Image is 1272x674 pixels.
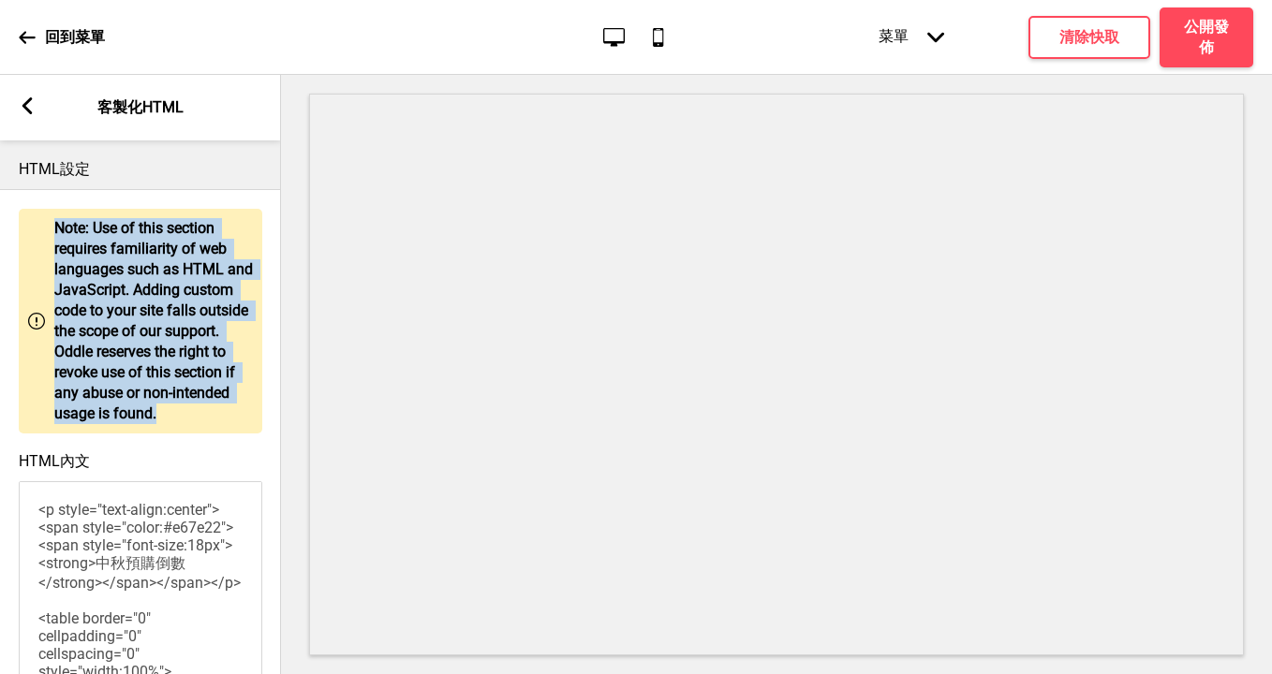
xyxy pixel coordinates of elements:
[54,218,253,424] p: Note: Use of this section requires familiarity of web languages such as HTML and JavaScript. Addi...
[1178,17,1235,58] h4: 公開發佈
[19,159,262,180] p: HTML設定
[45,27,105,48] p: 回到菜單
[1059,27,1119,48] h4: 清除快取
[1028,16,1150,59] button: 清除快取
[97,97,184,118] p: 客製化HTML
[19,12,105,63] a: 回到菜單
[19,452,90,470] label: HTML內文
[1160,7,1253,67] button: 公開發佈
[860,8,963,66] div: 菜單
